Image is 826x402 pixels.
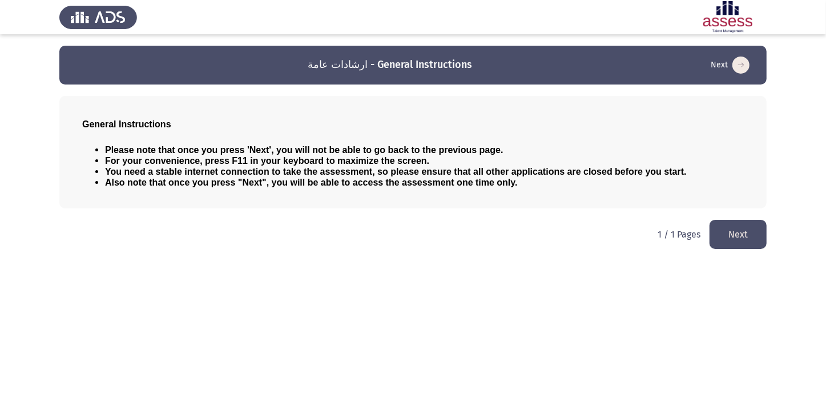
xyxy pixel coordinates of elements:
p: 1 / 1 Pages [658,229,700,240]
img: Assess Talent Management logo [59,1,137,33]
span: Please note that once you press 'Next', you will not be able to go back to the previous page. [105,145,503,155]
button: load next page [707,56,753,74]
span: Also note that once you press "Next", you will be able to access the assessment one time only. [105,178,518,187]
span: For your convenience, press F11 in your keyboard to maximize the screen. [105,156,429,166]
span: You need a stable internet connection to take the assessment, so please ensure that all other app... [105,167,687,176]
h3: ارشادات عامة - General Instructions [308,58,473,72]
img: Assessment logo of ASSESS Employability - EBI [689,1,767,33]
button: load next page [710,220,767,249]
span: General Instructions [82,119,171,129]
